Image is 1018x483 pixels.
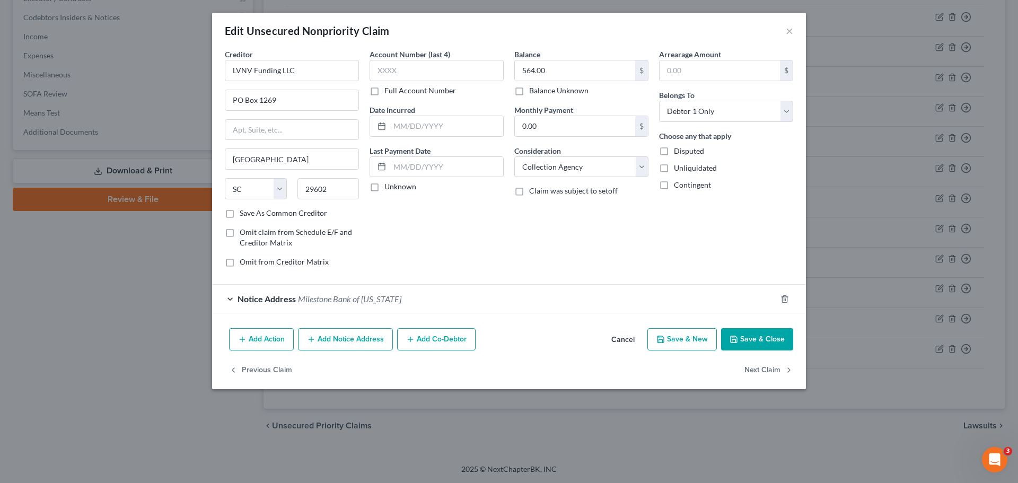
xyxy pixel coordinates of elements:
button: Previous Claim [229,359,292,381]
input: Enter address... [225,90,358,110]
label: Choose any that apply [659,130,731,142]
input: Search creditor by name... [225,60,359,81]
label: Consideration [514,145,561,156]
input: XXXX [370,60,504,81]
button: Add Notice Address [298,328,393,350]
label: Date Incurred [370,104,415,116]
button: Add Action [229,328,294,350]
input: Enter city... [225,149,358,169]
button: Next Claim [744,359,793,381]
span: Contingent [674,180,711,189]
span: Claim was subject to setoff [529,186,618,195]
input: MM/DD/YYYY [390,157,503,177]
div: $ [635,116,648,136]
label: Save As Common Creditor [240,208,327,218]
span: Omit from Creditor Matrix [240,257,329,266]
label: Balance [514,49,540,60]
iframe: Intercom live chat [982,447,1007,472]
input: Apt, Suite, etc... [225,120,358,140]
input: 0.00 [660,60,780,81]
button: Cancel [603,329,643,350]
input: 0.00 [515,60,635,81]
div: $ [780,60,793,81]
span: Milestone Bank of [US_STATE] [298,294,401,304]
button: Save & New [647,328,717,350]
span: Unliquidated [674,163,717,172]
label: Account Number (last 4) [370,49,450,60]
span: Belongs To [659,91,695,100]
button: Save & Close [721,328,793,350]
label: Monthly Payment [514,104,573,116]
span: Disputed [674,146,704,155]
input: 0.00 [515,116,635,136]
button: × [786,24,793,37]
label: Unknown [384,181,416,192]
input: MM/DD/YYYY [390,116,503,136]
label: Arrearage Amount [659,49,721,60]
span: Notice Address [238,294,296,304]
span: Omit claim from Schedule E/F and Creditor Matrix [240,227,352,247]
div: $ [635,60,648,81]
span: 3 [1004,447,1012,455]
span: Creditor [225,50,253,59]
label: Full Account Number [384,85,456,96]
input: Enter zip... [297,178,359,199]
label: Balance Unknown [529,85,589,96]
div: Edit Unsecured Nonpriority Claim [225,23,390,38]
button: Add Co-Debtor [397,328,476,350]
label: Last Payment Date [370,145,431,156]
